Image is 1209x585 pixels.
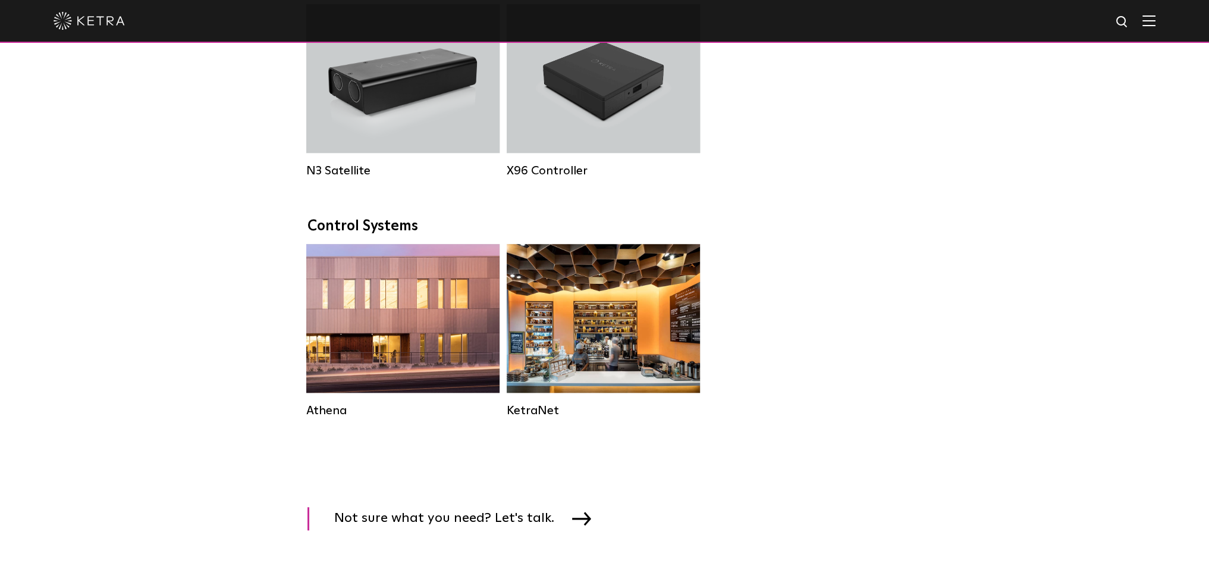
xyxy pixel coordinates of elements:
[507,164,700,178] div: X96 Controller
[306,403,500,418] div: Athena
[507,4,700,178] a: X96 Controller X96 Controller
[1115,15,1130,30] img: search icon
[306,4,500,178] a: N3 Satellite N3 Satellite
[307,507,606,530] a: Not sure what you need? Let's talk.
[507,403,700,418] div: KetraNet
[306,164,500,178] div: N3 Satellite
[1142,15,1155,26] img: Hamburger%20Nav.svg
[507,244,700,418] a: KetraNet Legacy System
[307,218,902,235] div: Control Systems
[334,507,572,530] span: Not sure what you need? Let's talk.
[306,244,500,418] a: Athena Commercial Solution
[54,12,125,30] img: ketra-logo-2019-white
[572,512,591,525] img: arrow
